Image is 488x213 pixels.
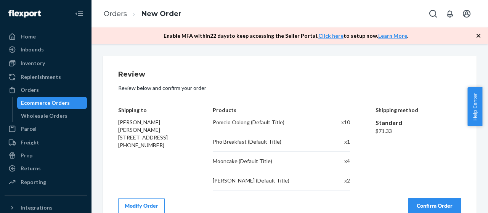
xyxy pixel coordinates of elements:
a: Learn More [378,32,407,39]
div: x 1 [328,138,350,146]
div: [PHONE_NUMBER] [118,141,187,149]
div: Mooncake (Default Title) [213,157,321,165]
div: Parcel [21,125,37,133]
a: Parcel [5,123,87,135]
p: Review below and confirm your order [118,84,461,92]
a: Wholesale Orders [17,110,87,122]
div: $71.33 [376,127,461,135]
a: Reporting [5,176,87,188]
div: Pho Breakfast (Default Title) [213,138,321,146]
div: Home [21,33,36,40]
div: Replenishments [21,73,61,81]
div: x 10 [328,119,350,126]
a: Returns [5,162,87,175]
h4: Shipping to [118,107,187,113]
button: Help Center [467,87,482,126]
button: Open Search Box [425,6,441,21]
div: x 2 [328,177,350,184]
div: Returns [21,165,41,172]
div: [PERSON_NAME] (Default Title) [213,177,321,184]
div: x 4 [328,157,350,165]
a: New Order [141,10,181,18]
a: Freight [5,136,87,149]
h1: Review [118,71,461,78]
a: Orders [104,10,127,18]
div: Standard [376,119,461,127]
p: Enable MFA within 22 days to keep accessing the Seller Portal. to setup now. . [164,32,408,40]
div: Orders [21,86,39,94]
img: Flexport logo [8,10,41,18]
a: Click here [318,32,344,39]
a: Home [5,30,87,43]
a: Inventory [5,57,87,69]
div: Prep [21,152,32,159]
h4: Shipping method [376,107,461,113]
button: Close Navigation [72,6,87,21]
a: Orders [5,84,87,96]
div: Ecommerce Orders [21,99,70,107]
ol: breadcrumbs [98,3,188,25]
div: Integrations [21,204,53,211]
a: Replenishments [5,71,87,83]
div: Inventory [21,59,45,67]
div: Reporting [21,178,46,186]
div: Freight [21,139,39,146]
button: Open account menu [459,6,474,21]
div: Inbounds [21,46,44,53]
a: Inbounds [5,43,87,56]
div: Pomelo Oolong (Default Title) [213,119,321,126]
h4: Products [213,107,350,113]
span: [PERSON_NAME] [PERSON_NAME] [STREET_ADDRESS] [118,119,168,141]
a: Prep [5,149,87,162]
div: Wholesale Orders [21,112,67,120]
a: Ecommerce Orders [17,97,87,109]
button: Open notifications [442,6,457,21]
